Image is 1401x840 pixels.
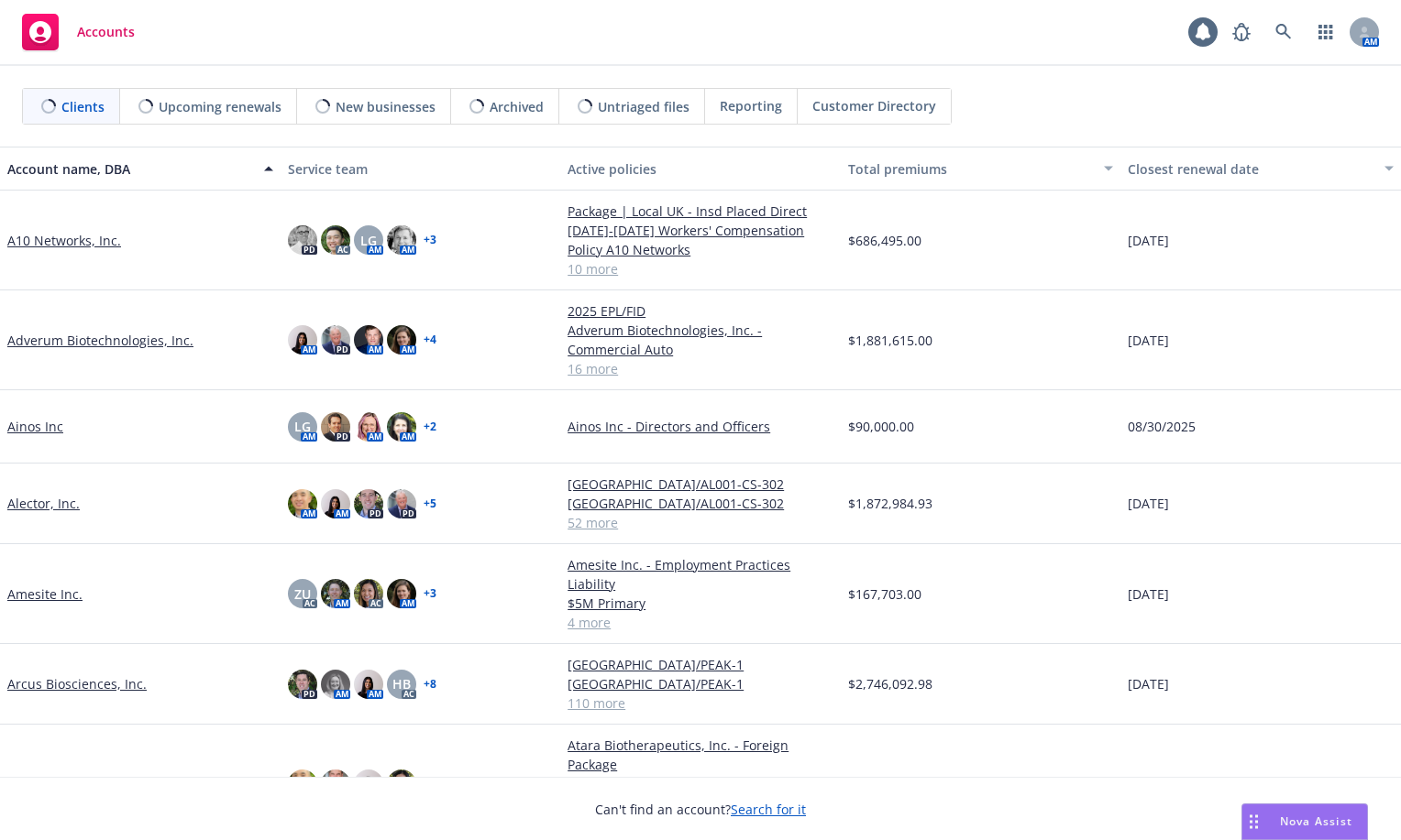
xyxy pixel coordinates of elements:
[595,800,806,819] span: Can't find an account?
[1265,14,1302,50] a: Search
[1120,147,1401,191] button: Closest renewal date
[7,774,171,793] a: Atara Biotherapeutics, Inc.
[354,769,383,799] img: photo
[288,489,317,518] img: photo
[1242,804,1265,839] div: Drag to move
[568,513,833,532] a: 52 more
[731,801,806,818] a: Search for it
[568,594,833,613] a: $5M Primary
[1128,584,1169,604] span: [DATE]
[568,417,833,436] a: Ainos Inc - Directors and Officers
[281,147,561,191] button: Service team
[568,693,833,713] a: 110 more
[288,769,317,799] img: photo
[848,674,932,693] span: $2,746,092.98
[1128,674,1169,693] span: [DATE]
[354,579,383,608] img: photo
[568,774,833,813] a: Atara Biotherapeutics, Inc. - Employment Practices Liability
[568,221,833,259] a: [DATE]-[DATE] Workers' Compensation Policy A10 Networks
[387,325,416,355] img: photo
[424,679,436,690] a: + 8
[1241,803,1368,840] button: Nova Assist
[568,159,833,179] div: Active policies
[1307,14,1344,50] a: Switch app
[7,331,193,350] a: Adverum Biotechnologies, Inc.
[354,670,383,699] img: photo
[288,670,317,699] img: photo
[354,325,383,355] img: photo
[7,584,83,604] a: Amesite Inc.
[1128,774,1169,793] span: [DATE]
[321,325,350,355] img: photo
[354,412,383,442] img: photo
[159,97,281,116] span: Upcoming renewals
[360,231,377,250] span: LG
[7,674,147,693] a: Arcus Biosciences, Inc.
[387,489,416,518] img: photo
[387,412,416,442] img: photo
[568,736,833,774] a: Atara Biotherapeutics, Inc. - Foreign Package
[568,655,833,674] a: [GEOGRAPHIC_DATA]/PEAK-1
[812,96,936,115] span: Customer Directory
[568,301,833,321] a: 2025 EPL/FID
[848,584,921,604] span: $167,703.00
[424,588,436,599] a: + 3
[387,769,416,799] img: photo
[288,325,317,355] img: photo
[392,674,411,693] span: HB
[7,159,253,179] div: Account name, DBA
[61,97,105,116] span: Clients
[7,417,63,436] a: Ainos Inc
[1128,331,1169,350] span: [DATE]
[1223,14,1260,50] a: Report a Bug
[424,498,436,509] a: + 5
[720,96,782,115] span: Reporting
[848,417,914,436] span: $90,000.00
[321,489,350,518] img: photo
[1128,231,1169,250] span: [DATE]
[294,417,311,436] span: LG
[1128,494,1169,513] span: [DATE]
[568,494,833,513] a: [GEOGRAPHIC_DATA]/AL001-CS-302
[321,225,350,255] img: photo
[490,97,544,116] span: Archived
[848,331,932,350] span: $1,881,615.00
[848,159,1094,179] div: Total premiums
[1280,813,1352,829] span: Nova Assist
[336,97,436,116] span: New businesses
[848,231,921,250] span: $686,495.00
[321,412,350,442] img: photo
[568,674,833,693] a: [GEOGRAPHIC_DATA]/PEAK-1
[15,6,142,58] a: Accounts
[560,147,841,191] button: Active policies
[387,579,416,608] img: photo
[424,421,436,432] a: + 2
[848,494,932,513] span: $1,872,984.93
[848,774,932,793] span: $1,566,599.39
[77,25,135,39] span: Accounts
[568,259,833,278] a: 10 more
[568,359,833,378] a: 16 more
[288,225,317,255] img: photo
[568,321,833,359] a: Adverum Biotechnologies, Inc. - Commercial Auto
[354,489,383,518] img: photo
[424,334,436,345] a: + 4
[7,231,121,250] a: A10 Networks, Inc.
[294,584,311,604] span: ZU
[321,769,350,799] img: photo
[568,555,833,594] a: Amesite Inc. - Employment Practices Liability
[568,613,833,632] a: 4 more
[321,670,350,699] img: photo
[1128,417,1196,436] span: 08/30/2025
[387,225,416,255] img: photo
[598,97,689,116] span: Untriaged files
[568,475,833,494] a: [GEOGRAPHIC_DATA]/AL001-CS-302
[568,202,833,221] a: Package | Local UK - Insd Placed Direct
